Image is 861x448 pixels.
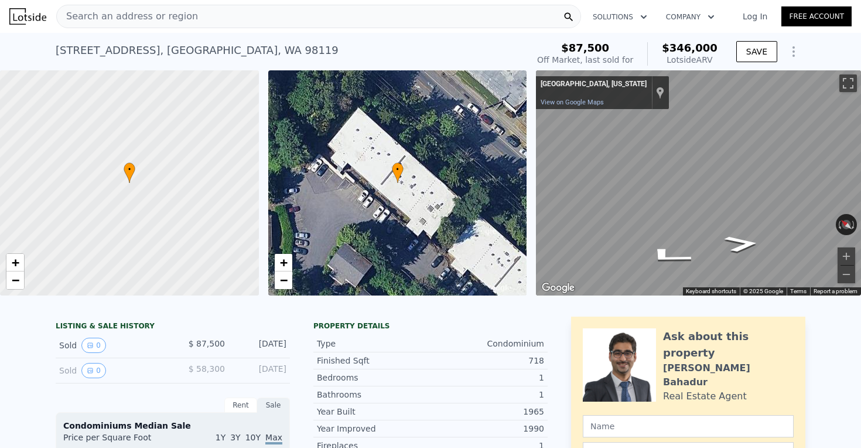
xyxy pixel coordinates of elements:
button: View historical data [81,363,106,378]
span: $ 58,300 [189,364,225,374]
div: Lotside ARV [662,54,717,66]
button: Company [657,6,724,28]
span: 1Y [216,433,225,442]
div: Type [317,338,430,349]
a: Show location on map [656,86,664,99]
a: Terms (opens in new tab) [790,288,807,294]
div: [PERSON_NAME] Bahadur [663,361,794,389]
a: Zoom in [275,254,292,271]
span: $ 87,500 [189,339,225,348]
span: 3Y [230,433,240,442]
a: View on Google Maps [541,99,604,106]
div: Rent [224,398,257,413]
div: Ask about this property [663,328,794,361]
button: Toggle fullscreen view [839,74,857,92]
button: Rotate counterclockwise [836,214,842,235]
span: Max [265,433,282,444]
button: Zoom out [838,266,855,283]
button: Reset the view [835,215,857,235]
button: Keyboard shortcuts [686,287,736,296]
div: 1 [430,389,544,401]
img: Lotside [9,8,46,25]
div: Off Market, last sold for [537,54,633,66]
button: Zoom in [838,247,855,265]
div: [GEOGRAPHIC_DATA], [US_STATE] [541,80,647,89]
span: © 2025 Google [743,288,783,294]
div: Sold [59,363,163,378]
span: − [12,273,19,287]
div: • [392,162,404,183]
button: View historical data [81,338,106,353]
div: Property details [313,321,548,331]
div: • [124,162,135,183]
div: 718 [430,355,544,366]
a: Zoom out [6,271,24,289]
div: Street View [536,70,861,296]
button: SAVE [736,41,777,62]
a: Zoom in [6,254,24,271]
span: $346,000 [662,42,717,54]
span: − [279,273,287,287]
div: Condominium [430,338,544,349]
button: Rotate clockwise [851,214,857,235]
div: Year Improved [317,423,430,435]
div: Bathrooms [317,389,430,401]
span: Search an address or region [57,9,198,23]
div: Map [536,70,861,296]
div: [DATE] [234,338,286,353]
div: 1 [430,372,544,383]
div: Sale [257,398,290,413]
button: Show Options [782,40,805,63]
span: $87,500 [561,42,609,54]
a: Free Account [781,6,852,26]
div: Bedrooms [317,372,430,383]
span: + [12,255,19,270]
div: 1965 [430,406,544,418]
div: Finished Sqft [317,355,430,366]
a: Zoom out [275,271,292,289]
div: 1990 [430,423,544,435]
a: Report a problem [814,288,857,294]
span: • [124,164,135,175]
a: Open this area in Google Maps (opens a new window) [539,280,578,296]
div: Condominiums Median Sale [63,420,282,432]
path: Go West, 11th Ave W [624,243,712,270]
div: [STREET_ADDRESS] , [GEOGRAPHIC_DATA] , WA 98119 [56,42,339,59]
span: • [392,164,404,175]
div: Real Estate Agent [663,389,747,403]
div: Year Built [317,406,430,418]
input: Name [583,415,794,437]
button: Solutions [583,6,657,28]
a: Log In [729,11,781,22]
path: Go Southeast [710,232,774,256]
div: LISTING & SALE HISTORY [56,321,290,333]
span: + [279,255,287,270]
div: Sold [59,338,163,353]
div: [DATE] [234,363,286,378]
img: Google [539,280,578,296]
span: 10Y [245,433,261,442]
